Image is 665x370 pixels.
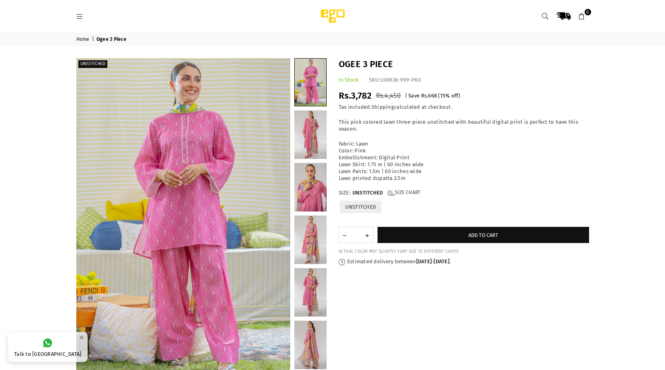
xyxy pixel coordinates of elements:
[388,190,420,197] a: Size Chart
[339,90,372,101] span: Rs.3,782
[92,36,95,43] span: |
[77,331,86,344] button: ×
[76,36,91,43] a: Home
[339,258,589,265] p: Estimated delivery between - .
[298,8,367,24] img: Ego
[339,249,589,254] div: ACTUAL COLOR MAY SLIGHTLY VARY DUE TO DIFFERENT LIGHTS
[339,119,589,133] p: This pink colored lawn three-piece unstitched with beautiful digital print is perfect to have thi...
[339,190,589,197] label: Size:
[408,93,420,99] span: Save
[339,104,589,111] div: Tax included. calculated at checkout.
[339,141,589,182] p: Fabric: Lawn Color: Pink Embellishment: Digital Print Lawn Shirt: 1.75 m | 60 inches wide Lawn Pa...
[538,9,553,23] a: Search
[585,9,591,15] span: 0
[416,258,432,264] time: [DATE]
[421,93,437,99] span: Rs.668
[468,232,498,238] span: Add to cart
[339,77,359,83] span: In Stock
[380,77,421,83] span: U00636-999-PK0
[352,190,383,197] span: UNSTITCHED
[434,258,449,264] time: [DATE]
[70,33,595,46] nav: breadcrumbs
[369,77,421,84] div: SKU:
[378,227,589,243] button: Add to cart
[438,93,460,99] span: ( % off)
[96,36,128,43] span: Ogee 3 Piece
[339,200,383,214] label: UNSTITCHED
[73,13,87,19] a: Menu
[440,93,446,99] span: 15
[78,60,107,68] label: Unstitched
[8,332,88,362] a: Talk to [GEOGRAPHIC_DATA]
[339,58,589,71] h1: Ogee 3 Piece
[405,93,407,99] span: |
[575,9,589,23] a: 0
[339,227,373,243] quantity-input: Quantity
[371,104,394,110] a: Shipping
[376,91,401,100] span: Rs.4,450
